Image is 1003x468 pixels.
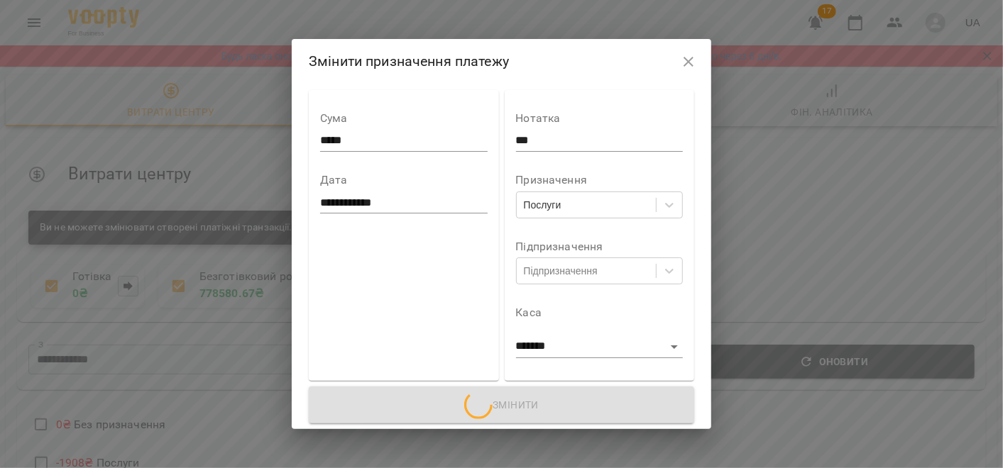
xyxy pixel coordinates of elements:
label: Нотатка [516,113,683,124]
label: Призначення [516,174,683,186]
div: Послуги [524,198,561,212]
label: Дата [320,174,487,186]
label: Каса [516,307,683,318]
div: Підпризначення [524,264,598,278]
h2: Змінити призначення платежу [309,50,694,72]
label: Підпризначення [516,241,683,252]
label: Сума [320,113,487,124]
